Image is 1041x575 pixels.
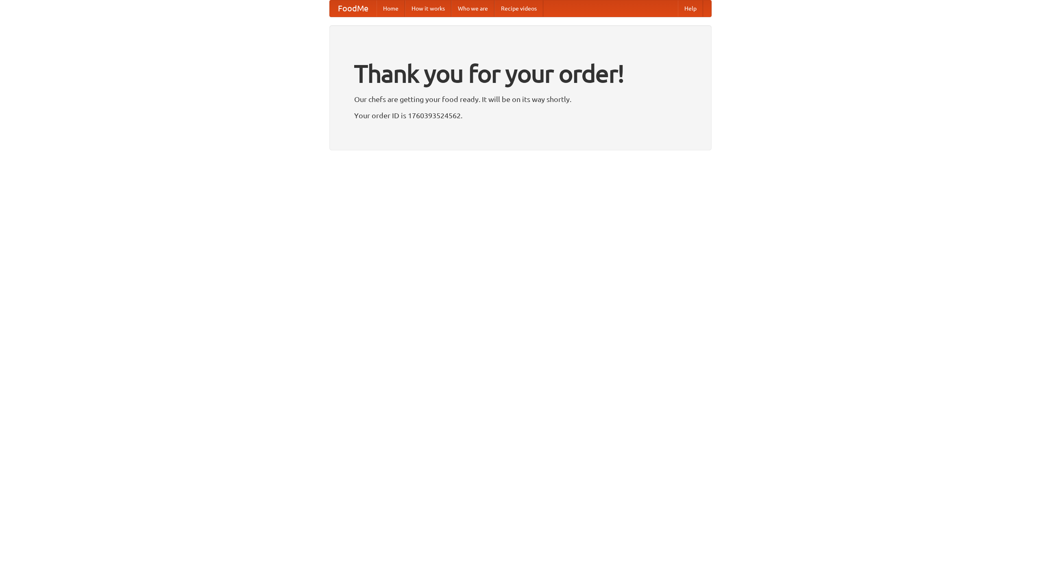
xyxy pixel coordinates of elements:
h1: Thank you for your order! [354,54,687,93]
a: Help [678,0,703,17]
a: Recipe videos [494,0,543,17]
p: Our chefs are getting your food ready. It will be on its way shortly. [354,93,687,105]
a: FoodMe [330,0,377,17]
a: How it works [405,0,451,17]
p: Your order ID is 1760393524562. [354,109,687,122]
a: Who we are [451,0,494,17]
a: Home [377,0,405,17]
